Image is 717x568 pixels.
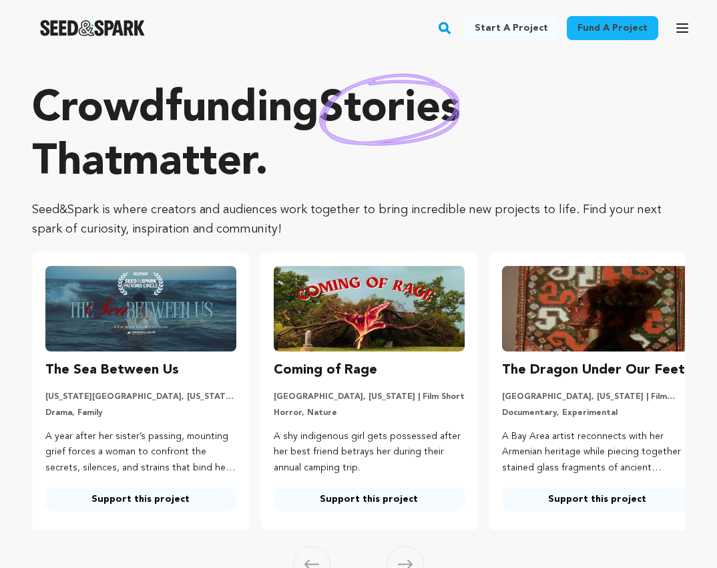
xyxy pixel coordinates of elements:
p: [US_STATE][GEOGRAPHIC_DATA], [US_STATE] | Film Short [45,392,236,402]
a: Support this project [502,487,693,511]
a: Support this project [45,487,236,511]
p: Seed&Spark is where creators and audiences work together to bring incredible new projects to life... [32,200,685,239]
p: Horror, Nature [274,408,465,418]
h3: Coming of Rage [274,360,377,381]
p: [GEOGRAPHIC_DATA], [US_STATE] | Film Feature [502,392,693,402]
a: Fund a project [567,16,658,40]
h3: The Dragon Under Our Feet [502,360,685,381]
h3: The Sea Between Us [45,360,179,381]
a: Start a project [464,16,559,40]
a: Support this project [274,487,465,511]
p: Documentary, Experimental [502,408,693,418]
p: A year after her sister’s passing, mounting grief forces a woman to confront the secrets, silence... [45,429,236,476]
img: Coming of Rage image [274,266,465,351]
p: A shy indigenous girl gets possessed after her best friend betrays her during their annual campin... [274,429,465,476]
img: hand sketched image [319,74,460,146]
a: Seed&Spark Homepage [40,20,145,36]
img: The Dragon Under Our Feet image [502,266,693,351]
p: Crowdfunding that . [32,83,685,190]
p: A Bay Area artist reconnects with her Armenian heritage while piecing together stained glass frag... [502,429,693,476]
span: matter [122,142,255,184]
p: [GEOGRAPHIC_DATA], [US_STATE] | Film Short [274,392,465,402]
img: Seed&Spark Logo Dark Mode [40,20,145,36]
img: The Sea Between Us image [45,266,236,351]
p: Drama, Family [45,408,236,418]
